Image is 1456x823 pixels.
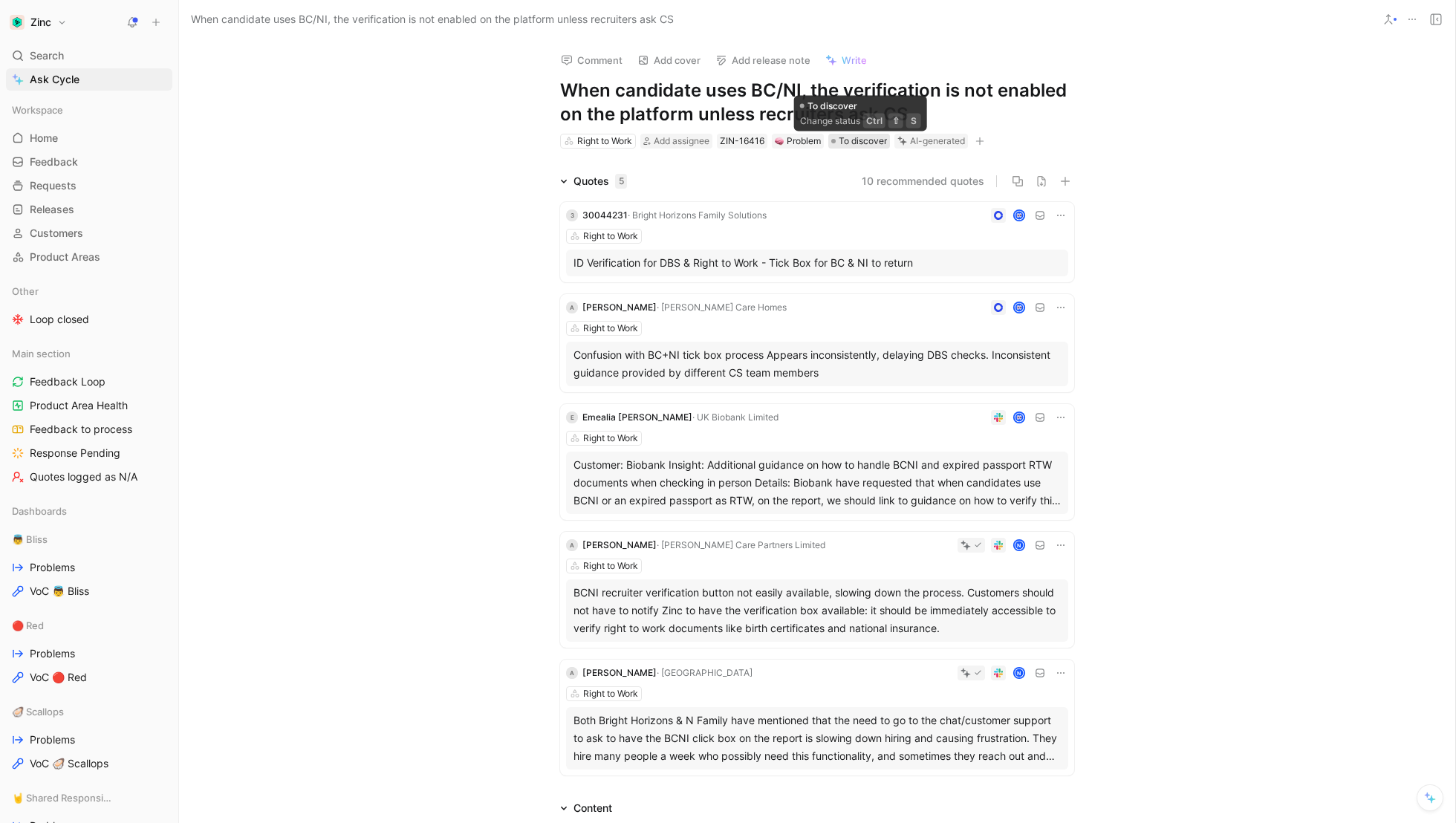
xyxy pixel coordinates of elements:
span: · [PERSON_NAME] Care Partners Limited [657,539,825,550]
div: 🔴 RedProblemsVoC 🔴 Red [6,614,172,689]
div: Quotes [573,172,627,190]
a: Problems [6,643,172,665]
a: Loop closed [6,308,172,331]
span: Problems [30,646,75,661]
span: VoC 🦪 Scallops [30,756,108,771]
span: Emealia [PERSON_NAME] [582,411,692,423]
div: ZIN-16416 [720,134,764,149]
span: VoC 🔴 Red [30,670,87,685]
div: N [1015,668,1024,677]
div: Right to Work [583,559,638,573]
div: 🦪 ScallopsProblemsVoC 🦪 Scallops [6,700,172,775]
span: To discover [839,134,887,149]
span: 👼 Bliss [12,532,48,547]
div: Right to Work [583,686,638,701]
a: Feedback Loop [6,371,172,393]
a: Problems [6,729,172,751]
div: Search [6,45,172,67]
div: Other [6,280,172,302]
div: N [1015,540,1024,550]
span: Home [30,131,58,146]
span: [PERSON_NAME] [582,302,657,313]
span: Customers [30,226,83,241]
div: 5 [615,174,627,189]
div: 🔴 Red [6,614,172,637]
span: Search [30,47,64,65]
span: · [PERSON_NAME] Care Homes [657,302,787,313]
div: Confusion with BC+NI tick box process Appears inconsistently, delaying DBS checks. Inconsistent g... [573,346,1061,382]
a: VoC 🦪 Scallops [6,752,172,775]
a: Home [6,127,172,149]
div: Both Bright Horizons & N Family have mentioned that the need to go to the chat/customer support t... [573,712,1061,765]
div: BCNI recruiter verification button not easily available, slowing down the process. Customers shou... [573,584,1061,637]
div: 🧠Problem [772,134,824,149]
div: Content [573,799,612,817]
div: Main sectionFeedback LoopProduct Area HealthFeedback to processResponse PendingQuotes logged as N/A [6,342,172,488]
a: Ask Cycle [6,68,172,91]
span: Loop closed [30,312,89,327]
a: Response Pending [6,442,172,464]
button: Write [819,50,874,71]
a: Requests [6,175,172,197]
a: Feedback [6,151,172,173]
button: Add release note [709,50,817,71]
div: To discover [828,134,890,149]
button: 10 recommended quotes [862,172,984,190]
a: Feedback to process [6,418,172,440]
img: 🧠 [775,137,784,146]
div: Content [554,799,618,817]
a: Customers [6,222,172,244]
div: AI-generated [910,134,965,149]
button: ZincZinc [6,12,71,33]
a: Product Area Health [6,394,172,417]
div: Quotes5 [554,172,633,190]
span: 🦪 Scallops [12,704,64,719]
span: Other [12,284,39,299]
div: OtherLoop closed [6,280,172,331]
span: Product Area Health [30,398,128,413]
span: · Bright Horizons Family Solutions [628,209,767,221]
a: Product Areas [6,246,172,268]
div: Customer: Biobank Insight: Additional guidance on how to handle BCNI and expired passport RTW doc... [573,456,1061,510]
div: ID Verification for DBS & Right to Work - Tick Box for BC & NI to return [573,254,1061,272]
a: Quotes logged as N/A [6,466,172,488]
div: 🤘 Shared Responsibility [6,787,172,809]
div: 3 [566,209,578,221]
div: Problem [775,134,821,149]
img: avatar [1015,210,1024,220]
span: Requests [30,178,77,193]
h1: When candidate uses BC/NI, the verification is not enabled on the platform unless recruiters ask CS [560,79,1074,126]
span: Quotes logged as N/A [30,469,137,484]
div: Right to Work [583,431,638,446]
span: [PERSON_NAME] [582,539,657,550]
div: Dashboards [6,500,172,522]
div: E [566,411,578,423]
span: Dashboards [12,504,67,518]
div: A [566,539,578,551]
div: Right to Work [583,321,638,336]
span: Add assignee [654,135,709,146]
span: When candidate uses BC/NI, the verification is not enabled on the platform unless recruiters ask CS [191,10,674,28]
span: Write [842,53,867,67]
span: Product Areas [30,250,100,264]
div: 👼 BlissProblemsVoC 👼 Bliss [6,528,172,602]
div: Workspace [6,99,172,121]
span: · UK Biobank Limited [692,411,779,423]
span: 🤘 Shared Responsibility [12,790,113,805]
div: A [566,667,578,679]
button: Comment [554,50,629,71]
div: A [566,302,578,313]
span: Feedback [30,154,78,169]
div: Dashboards [6,500,172,527]
span: VoC 👼 Bliss [30,584,89,599]
a: VoC 🔴 Red [6,666,172,689]
h1: Zinc [30,16,51,29]
div: 👼 Bliss [6,528,172,550]
span: · [GEOGRAPHIC_DATA] [657,667,753,678]
span: Ask Cycle [30,71,79,88]
img: avatar [1015,302,1024,312]
div: Right to Work [577,134,632,149]
span: Main section [12,346,71,361]
button: Add cover [631,50,707,71]
span: Response Pending [30,446,120,461]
